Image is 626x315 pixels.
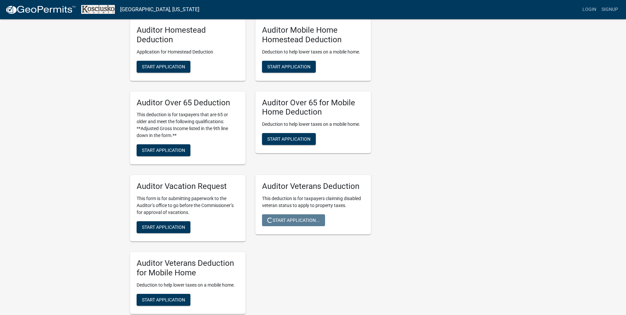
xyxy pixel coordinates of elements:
[137,144,190,156] button: Start Application
[142,225,185,230] span: Start Application
[137,294,190,306] button: Start Application
[262,98,364,117] h5: Auditor Over 65 for Mobile Home Deduction
[81,5,115,14] img: Kosciusko County, Indiana
[142,148,185,153] span: Start Application
[267,218,320,223] span: Start Application...
[262,195,364,209] p: This deduction is for taxpayers claiming disabled veteran status to apply to property taxes.
[262,182,364,191] h5: Auditor Veterans Deduction
[262,121,364,128] p: Deduction to help lower taxes on a mobile home.
[137,221,190,233] button: Start Application
[599,3,621,16] a: Signup
[137,98,239,108] h5: Auditor Over 65 Deduction
[580,3,599,16] a: Login
[137,25,239,45] h5: Auditor Homestead Deduction
[137,49,239,55] p: Application for Homestead Deduction
[137,195,239,216] p: This form is for submitting paperwork to the Auditor’s office to go before the Commissioner’s for...
[142,297,185,302] span: Start Application
[120,4,199,15] a: [GEOGRAPHIC_DATA], [US_STATE]
[267,64,311,69] span: Start Application
[262,49,364,55] p: Deduction to help lower taxes on a mobile home.
[137,61,190,73] button: Start Application
[137,182,239,191] h5: Auditor Vacation Request
[262,61,316,73] button: Start Application
[137,259,239,278] h5: Auditor Veterans Deduction for Mobile Home
[262,133,316,145] button: Start Application
[137,111,239,139] p: This deduction is for taxpayers that are 65 or older and meet the following qualifications: **Adj...
[262,25,364,45] h5: Auditor Mobile Home Homestead Deduction
[267,136,311,142] span: Start Application
[137,282,239,289] p: Deduction to help lower taxes on a mobile home.
[262,214,325,226] button: Start Application...
[142,64,185,69] span: Start Application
